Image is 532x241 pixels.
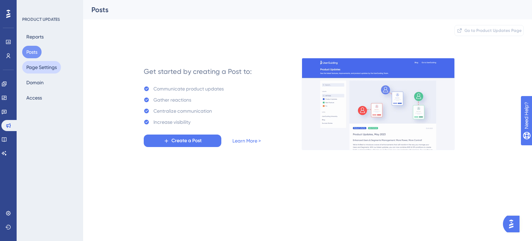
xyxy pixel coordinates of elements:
a: Learn More > [232,137,261,145]
span: Create a Post [171,137,202,145]
iframe: UserGuiding AI Assistant Launcher [503,214,524,234]
button: Reports [22,31,48,43]
div: Communicate product updates [153,85,224,93]
div: Increase visibility [153,118,190,126]
button: Page Settings [22,61,61,74]
div: PRODUCT UPDATES [22,17,60,22]
div: Gather reactions [153,96,191,104]
div: Get started by creating a Post to: [144,67,252,76]
div: Posts [91,5,506,15]
button: Access [22,92,46,104]
img: 253145e29d1258e126a18a92d52e03bb.gif [302,58,455,150]
button: Posts [22,46,42,58]
div: Centralize communication [153,107,212,115]
button: Domain [22,76,48,89]
span: Go to Product Updates Page [464,28,522,33]
button: Go to Product Updates Page [454,25,524,36]
button: Create a Post [144,135,221,147]
span: Need Help? [16,2,43,10]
